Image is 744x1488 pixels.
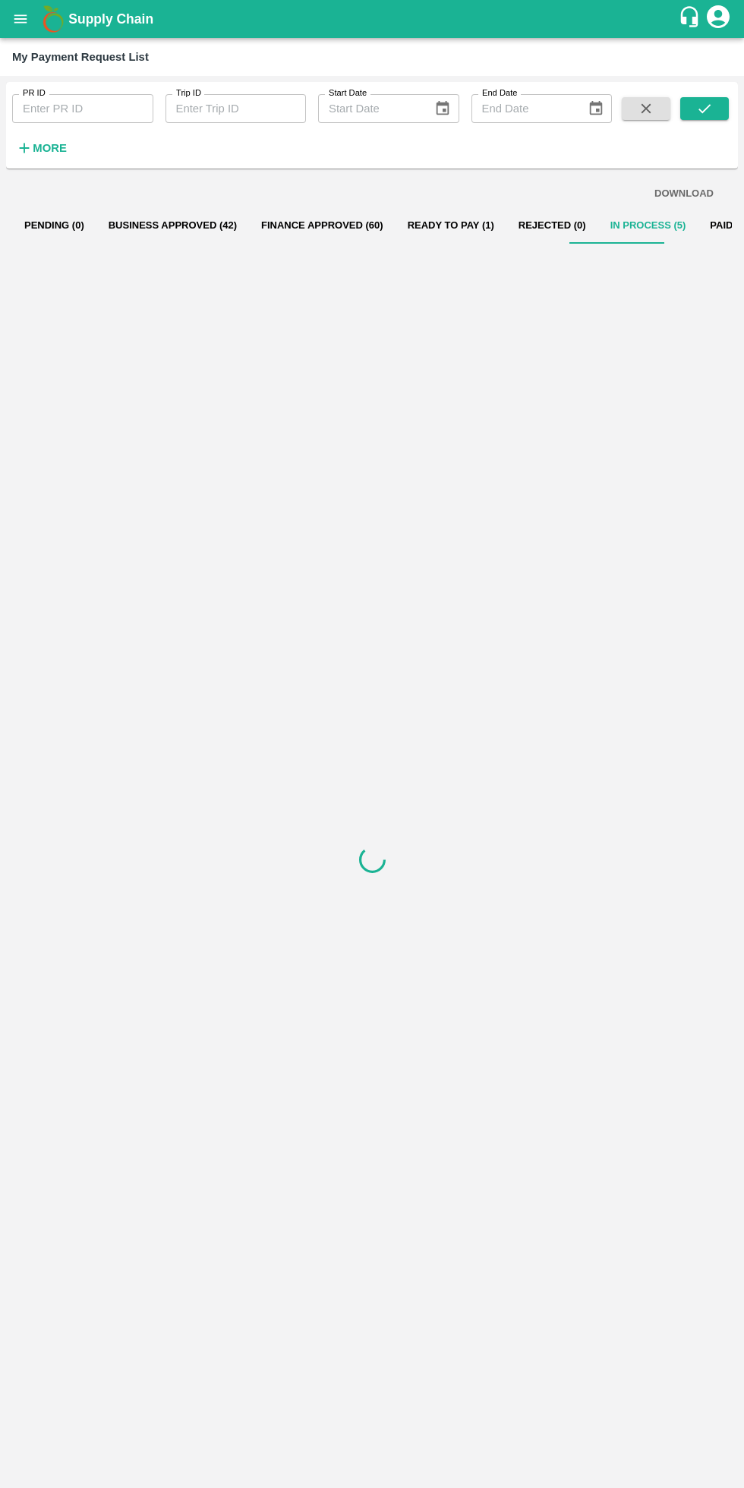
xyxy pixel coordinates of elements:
[598,207,698,244] button: In Process (5)
[396,207,506,244] button: Ready To Pay (1)
[471,94,575,123] input: End Date
[68,11,153,27] b: Supply Chain
[166,94,307,123] input: Enter Trip ID
[38,4,68,34] img: logo
[12,207,96,244] button: Pending (0)
[176,87,201,99] label: Trip ID
[96,207,249,244] button: Business Approved (42)
[3,2,38,36] button: open drawer
[482,87,517,99] label: End Date
[33,142,67,154] strong: More
[678,5,705,33] div: customer-support
[68,8,678,30] a: Supply Chain
[249,207,396,244] button: Finance Approved (60)
[23,87,46,99] label: PR ID
[506,207,598,244] button: Rejected (0)
[582,94,610,123] button: Choose date
[12,94,153,123] input: Enter PR ID
[12,135,71,161] button: More
[428,94,457,123] button: Choose date
[648,181,720,207] button: DOWNLOAD
[318,94,422,123] input: Start Date
[705,3,732,35] div: account of current user
[329,87,367,99] label: Start Date
[12,47,149,67] div: My Payment Request List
